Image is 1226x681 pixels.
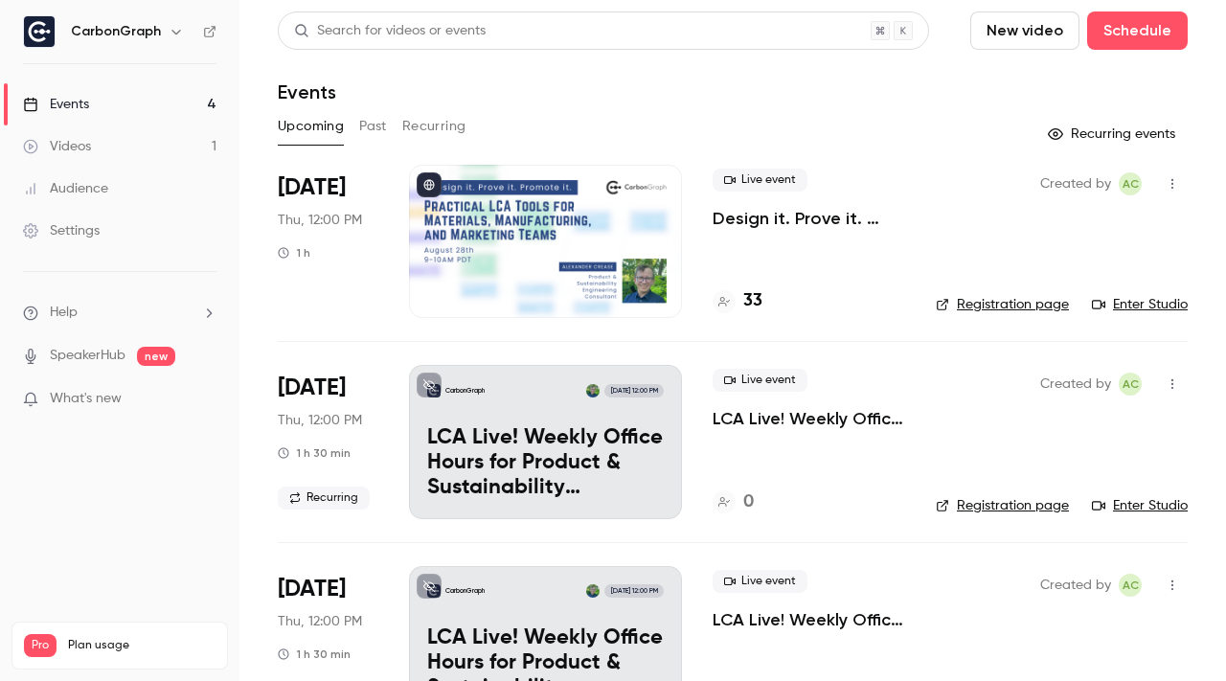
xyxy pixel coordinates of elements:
span: AC [1123,574,1139,597]
a: LCA Live! Weekly Office Hours for Product & Sustainability Innovators [713,407,905,430]
button: Past [359,111,387,142]
span: Alexander Crease [1119,574,1142,597]
span: [DATE] 12:00 PM [604,584,663,598]
span: [DATE] 12:00 PM [604,384,663,397]
a: LCA Live! Weekly Office Hours for Product & Sustainability InnovatorsCarbonGraphAlexander Crease[... [409,365,682,518]
span: What's new [50,389,122,409]
span: Created by [1040,172,1111,195]
h6: CarbonGraph [71,22,161,41]
h4: 33 [743,288,762,314]
a: LCA Live! Weekly Office Hours for Product & Sustainability Innovators [713,608,905,631]
button: Schedule [1087,11,1188,50]
h4: 0 [743,489,754,515]
p: CarbonGraph [445,386,485,396]
button: Recurring [402,111,466,142]
span: Help [50,303,78,323]
div: 1 h 30 min [278,445,351,461]
button: Recurring events [1039,119,1188,149]
span: Live event [713,169,807,192]
iframe: Noticeable Trigger [193,391,216,408]
a: Enter Studio [1092,295,1188,314]
a: Enter Studio [1092,496,1188,515]
li: help-dropdown-opener [23,303,216,323]
span: [DATE] [278,574,346,604]
a: SpeakerHub [50,346,125,366]
span: Created by [1040,373,1111,396]
p: CarbonGraph [445,586,485,596]
img: CarbonGraph [24,16,55,47]
p: LCA Live! Weekly Office Hours for Product & Sustainability Innovators [427,426,664,500]
div: Settings [23,221,100,240]
div: Audience [23,179,108,198]
a: 33 [713,288,762,314]
span: Created by [1040,574,1111,597]
div: Aug 28 Thu, 9:00 AM (America/Los Angeles) [278,165,378,318]
span: AC [1123,373,1139,396]
div: Videos [23,137,91,156]
span: Recurring [278,487,370,510]
a: Design it. Prove it. Promote it: Practical LCA Tools for Materials, Manufacturing, and Marketing ... [713,207,905,230]
div: 1 h [278,245,310,261]
span: Thu, 12:00 PM [278,612,362,631]
span: Live event [713,369,807,392]
button: New video [970,11,1079,50]
span: Thu, 12:00 PM [278,211,362,230]
button: Upcoming [278,111,344,142]
span: [DATE] [278,172,346,203]
span: Plan usage [68,638,216,653]
span: [DATE] [278,373,346,403]
span: new [137,347,175,366]
img: Alexander Crease [586,384,600,397]
span: AC [1123,172,1139,195]
span: Live event [713,570,807,593]
img: Alexander Crease [586,584,600,598]
span: Pro [24,634,57,657]
div: 1 h 30 min [278,647,351,662]
a: Registration page [936,496,1069,515]
h1: Events [278,80,336,103]
span: Alexander Crease [1119,373,1142,396]
a: Registration page [936,295,1069,314]
span: Alexander Crease [1119,172,1142,195]
div: Search for videos or events [294,21,486,41]
span: Thu, 12:00 PM [278,411,362,430]
a: 0 [713,489,754,515]
div: Events [23,95,89,114]
div: Sep 4 Thu, 9:00 AM (America/Los Angeles) [278,365,378,518]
